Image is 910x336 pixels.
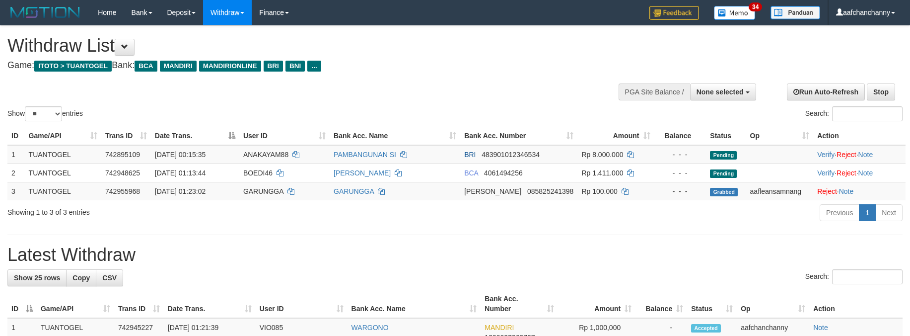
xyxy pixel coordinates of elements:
th: Date Trans.: activate to sort column descending [151,127,239,145]
td: · · [813,164,906,182]
img: Button%20Memo.svg [714,6,756,20]
div: Showing 1 to 3 of 3 entries [7,203,372,217]
input: Search: [832,106,903,121]
td: TUANTOGEL [25,182,101,200]
a: [PERSON_NAME] [334,169,391,177]
span: ITOTO > TUANTOGEL [34,61,112,72]
span: [DATE] 01:13:44 [155,169,206,177]
th: Op: activate to sort column ascending [737,290,809,318]
td: 3 [7,182,25,200]
th: Amount: activate to sort column ascending [577,127,654,145]
a: Show 25 rows [7,269,67,286]
img: MOTION_logo.png [7,5,83,20]
th: Action [809,290,903,318]
span: BNI [285,61,305,72]
th: Bank Acc. Number: activate to sort column ascending [460,127,577,145]
a: WARGONO [351,324,389,332]
span: BCA [135,61,157,72]
div: PGA Site Balance / [619,84,690,100]
a: Note [839,187,854,195]
span: BOEDI46 [243,169,273,177]
span: [DATE] 01:23:02 [155,187,206,195]
span: Rp 8.000.000 [581,151,623,159]
th: ID [7,127,25,145]
span: 34 [749,2,762,11]
span: None selected [697,88,744,96]
th: ID: activate to sort column descending [7,290,37,318]
span: 742895109 [105,151,140,159]
span: ... [307,61,321,72]
span: Copy 085825241398 to clipboard [527,187,573,195]
div: - - - [658,186,702,196]
span: 742948625 [105,169,140,177]
a: Reject [837,151,856,159]
th: Amount: activate to sort column ascending [558,290,635,318]
a: Run Auto-Refresh [787,84,865,100]
td: 1 [7,145,25,164]
a: Reject [837,169,856,177]
th: Op: activate to sort column ascending [746,127,814,145]
a: Note [813,324,828,332]
th: Bank Acc. Name: activate to sort column ascending [348,290,481,318]
a: GARUNGGA [334,187,374,195]
td: · [813,182,906,200]
span: BRI [464,151,476,159]
a: Note [858,151,873,159]
th: Status: activate to sort column ascending [687,290,737,318]
span: GARUNGGA [243,187,283,195]
span: ANAKAYAM88 [243,151,288,159]
th: Bank Acc. Name: activate to sort column ascending [330,127,460,145]
span: Pending [710,151,737,160]
div: - - - [658,150,702,160]
h4: Game: Bank: [7,61,597,71]
span: Show 25 rows [14,274,60,282]
td: 2 [7,164,25,182]
img: Feedback.jpg [649,6,699,20]
th: Game/API: activate to sort column ascending [25,127,101,145]
a: PAMBANGUNAN SI [334,151,396,159]
span: Copy [72,274,90,282]
a: Copy [66,269,96,286]
a: CSV [96,269,123,286]
span: Pending [710,169,737,178]
a: Previous [820,204,859,221]
a: Note [858,169,873,177]
span: Rp 100.000 [581,187,617,195]
th: Date Trans.: activate to sort column ascending [164,290,256,318]
label: Search: [805,106,903,121]
th: User ID: activate to sort column ascending [256,290,348,318]
a: Reject [817,187,837,195]
span: Copy 4061494256 to clipboard [484,169,523,177]
span: [DATE] 00:15:35 [155,151,206,159]
a: Verify [817,151,835,159]
select: Showentries [25,106,62,121]
span: Accepted [691,324,721,333]
th: Balance [654,127,706,145]
th: Status [706,127,746,145]
span: Copy 483901012346534 to clipboard [482,151,540,159]
td: · · [813,145,906,164]
span: 742955968 [105,187,140,195]
span: MANDIRI [160,61,197,72]
span: MANDIRI [485,324,514,332]
span: BCA [464,169,478,177]
td: TUANTOGEL [25,145,101,164]
span: BRI [264,61,283,72]
th: Game/API: activate to sort column ascending [37,290,114,318]
span: CSV [102,274,117,282]
a: Next [875,204,903,221]
th: Trans ID: activate to sort column ascending [101,127,151,145]
input: Search: [832,269,903,284]
label: Search: [805,269,903,284]
a: 1 [859,204,876,221]
h1: Withdraw List [7,36,597,56]
h1: Latest Withdraw [7,245,903,265]
button: None selected [690,84,756,100]
a: Stop [867,84,895,100]
th: User ID: activate to sort column ascending [239,127,330,145]
span: Rp 1.411.000 [581,169,623,177]
span: MANDIRIONLINE [199,61,261,72]
label: Show entries [7,106,83,121]
img: panduan.png [770,6,820,19]
th: Action [813,127,906,145]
